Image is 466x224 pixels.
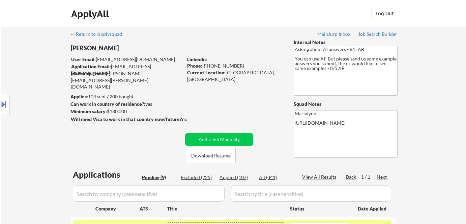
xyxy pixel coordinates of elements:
button: Add a Job Manually [185,133,253,146]
div: ApplyAll [71,8,111,20]
input: Search by company (case sensitive) [73,185,225,202]
div: [PERSON_NAME] [71,44,209,52]
div: Squad Notes [294,101,398,107]
button: Log Out [371,7,398,20]
div: Title [167,205,284,212]
div: Internal Notes [294,39,398,46]
strong: Current Location: [187,70,226,75]
div: Status [290,202,348,215]
a: Mailslurp Inbox [317,31,351,38]
input: Search by title (case sensitive) [231,185,391,202]
div: ← Return to /applysquad [70,32,128,36]
div: no [182,116,201,123]
div: ATS [140,205,167,212]
div: Next [377,174,387,180]
div: Applications [73,171,140,179]
div: Excluded (225) [181,174,214,181]
a: Job Search Builder [358,31,398,38]
div: 104 sent / 200 bought [70,93,183,100]
div: Back [346,174,357,180]
strong: Phone: [187,63,202,69]
div: [PHONE_NUMBER] [187,63,283,69]
strong: Will need Visa to work in that country now/future?: [71,116,183,122]
div: [EMAIL_ADDRESS][DOMAIN_NAME] [71,63,183,76]
div: Mailslurp Inbox [317,32,351,36]
div: [EMAIL_ADDRESS][DOMAIN_NAME] [71,56,183,63]
div: yes [70,101,181,107]
a: ← Return to /applysquad [70,31,128,38]
div: Job Search Builder [358,32,398,36]
div: Date Applied [358,205,387,212]
div: All (341) [259,174,293,181]
strong: LinkedIn: [187,56,207,62]
div: Company [95,205,140,212]
div: 1 / 1 [361,174,377,180]
button: Download Resume [186,148,236,163]
div: Pending (9) [142,174,176,181]
div: [GEOGRAPHIC_DATA], [GEOGRAPHIC_DATA] [187,69,283,82]
div: $180,000 [70,108,183,115]
div: View All Results [302,174,338,180]
div: [PERSON_NAME][EMAIL_ADDRESS][PERSON_NAME][DOMAIN_NAME] [71,70,183,90]
div: Applied (107) [220,174,253,181]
